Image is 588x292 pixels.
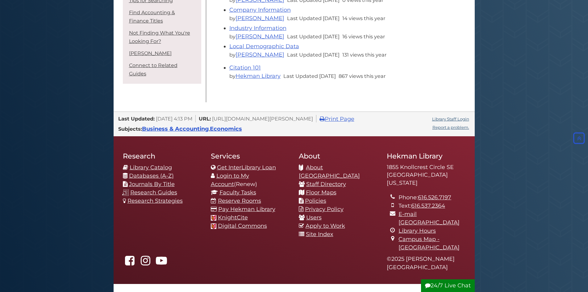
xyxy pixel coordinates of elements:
[210,125,242,132] a: Economics
[305,206,344,213] a: Privacy Policy
[339,73,386,79] span: 867 views this year
[342,15,385,21] span: 14 views this year
[211,172,290,188] li: (Renew)
[229,52,286,58] span: by
[218,197,261,204] a: Reserve Rooms
[306,222,345,229] a: Apply to Work
[398,193,465,202] li: Phone:
[129,30,190,44] a: Not Finding What You're Looking For?
[130,189,177,196] a: Research Guides
[306,231,333,238] a: Site Index
[118,116,155,122] span: Last Updated:
[123,152,202,160] h2: Research
[236,33,284,40] a: [PERSON_NAME]
[287,15,340,21] span: Last Updated [DATE]
[229,15,286,21] span: by
[229,43,299,50] a: Local Demographic Data
[299,164,360,179] a: About [GEOGRAPHIC_DATA]
[154,259,169,266] a: Hekman Library on YouTube
[342,52,386,58] span: 131 views this year
[129,181,175,188] a: Journals By Title
[306,214,322,221] a: Users
[127,197,183,204] a: Research Strategies
[129,172,174,179] a: Databases (A-Z)
[129,10,175,24] a: Find Accounting & Finance Titles
[156,116,192,122] span: [DATE] 4:13 PM
[387,163,465,187] address: 1855 Knollcrest Circle SE [GEOGRAPHIC_DATA][US_STATE]
[212,116,313,122] span: [URL][DOMAIN_NAME][PERSON_NAME]
[421,279,475,292] button: 24/7 Live Chat
[432,116,469,121] a: Library Staff Login
[217,164,276,171] a: Get InterLibrary Loan
[236,15,284,22] a: [PERSON_NAME]
[398,236,460,251] a: Campus Map - [GEOGRAPHIC_DATA]
[387,255,465,272] p: © 2025 [PERSON_NAME][GEOGRAPHIC_DATA]
[211,215,216,221] img: Calvin favicon logo
[306,181,346,188] a: Staff Directory
[398,227,436,234] a: Library Hours
[342,33,385,40] span: 16 views this year
[118,126,142,132] span: Subjects:
[236,51,284,58] a: [PERSON_NAME]
[219,189,256,196] a: Faculty Tasks
[211,223,216,229] img: Calvin favicon logo
[218,214,248,221] a: KnightCite
[129,62,177,77] a: Connect to Related Guides
[129,50,172,56] a: [PERSON_NAME]
[229,73,282,79] span: by
[130,164,172,171] a: Library Catalog
[211,172,249,188] a: Login to My Account
[142,125,209,132] a: Business & Accounting
[139,259,153,266] a: hekmanlibrary on Instagram
[398,211,460,226] a: E-mail [GEOGRAPHIC_DATA]
[211,152,290,160] h2: Services
[287,52,340,58] span: Last Updated [DATE]
[319,116,325,122] i: Print Page
[398,202,465,210] li: Text:
[229,6,291,13] a: Company Information
[411,202,445,209] a: 616.537.2364
[123,259,137,266] a: Hekman Library on Facebook
[319,116,354,122] a: Print Page
[236,73,281,79] a: Hekman Library
[418,194,451,201] a: 616.526.7197
[199,116,211,122] span: URL:
[218,206,275,213] a: Pay Hekman Library
[305,197,326,204] a: Policies
[432,125,469,130] a: Report a problem.
[287,33,340,40] span: Last Updated [DATE]
[218,222,267,229] a: Digital Commons
[122,189,129,196] img: research-guides-icon-white_37x37.png
[572,135,586,142] a: Back to Top
[283,73,336,79] span: Last Updated [DATE]
[306,189,336,196] a: Floor Maps
[229,25,286,32] a: Industry Information
[229,33,286,40] span: by
[387,152,465,160] h2: Hekman Library
[299,152,377,160] h2: About
[229,64,261,71] a: Citation 101
[142,127,242,132] span: ,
